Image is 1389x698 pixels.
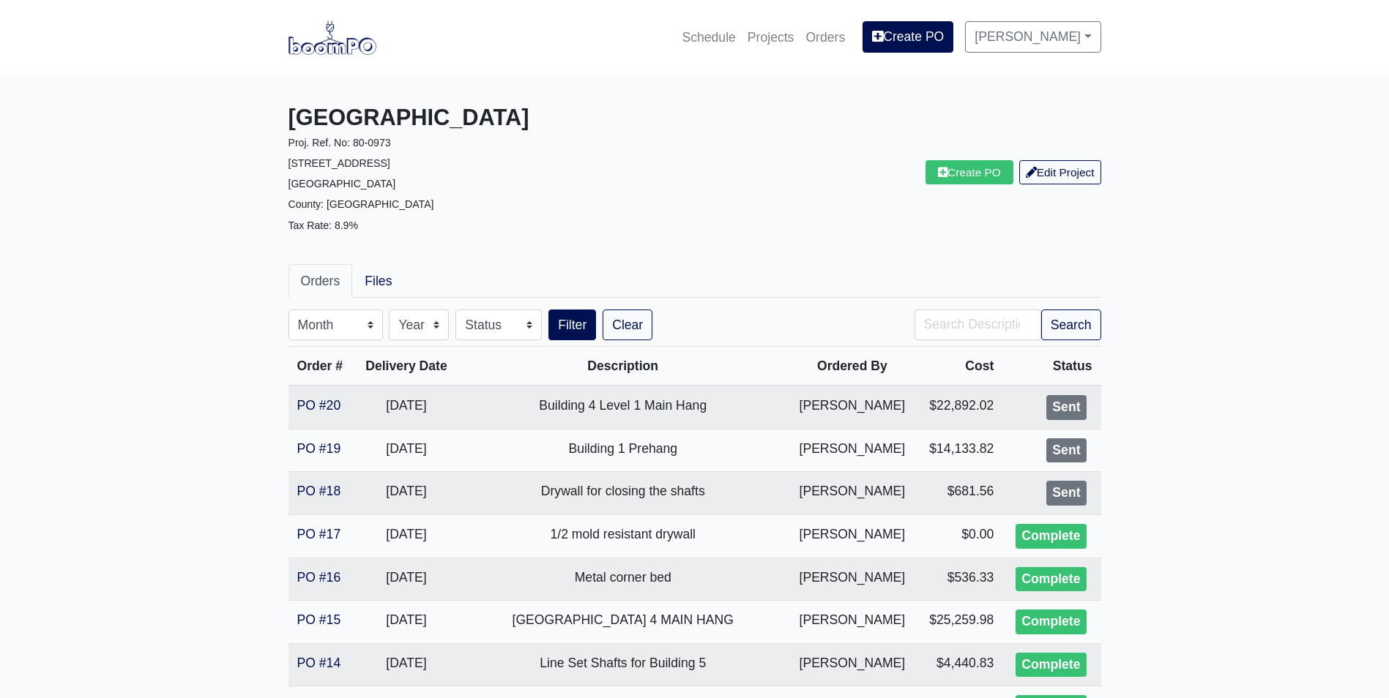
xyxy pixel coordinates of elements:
[297,570,341,585] a: PO #16
[1016,524,1086,549] div: Complete
[297,484,341,498] a: PO #18
[788,386,917,429] td: [PERSON_NAME]
[1046,481,1086,506] div: Sent
[917,514,1002,558] td: $0.00
[917,558,1002,601] td: $536.33
[354,347,458,386] th: Delivery Date
[297,612,341,627] a: PO #15
[288,219,358,231] small: Tax Rate: 8.9%
[863,21,953,52] a: Create PO
[603,309,652,340] a: Clear
[1046,395,1086,420] div: Sent
[458,429,788,472] td: Building 1 Prehang
[458,643,788,686] td: Line Set Shafts for Building 5
[288,20,376,54] img: boomPO
[788,514,917,558] td: [PERSON_NAME]
[1046,438,1086,463] div: Sent
[788,347,917,386] th: Ordered By
[288,157,390,169] small: [STREET_ADDRESS]
[354,601,458,644] td: [DATE]
[1016,653,1086,678] div: Complete
[352,264,404,298] a: Files
[458,347,788,386] th: Description
[354,472,458,515] td: [DATE]
[297,398,341,413] a: PO #20
[548,309,596,340] button: Filter
[288,347,355,386] th: Order #
[458,601,788,644] td: [GEOGRAPHIC_DATA] 4 MAIN HANG
[788,643,917,686] td: [PERSON_NAME]
[788,429,917,472] td: [PERSON_NAME]
[297,656,341,670] a: PO #14
[788,558,917,601] td: [PERSON_NAME]
[676,21,741,53] a: Schedule
[788,601,917,644] td: [PERSON_NAME]
[742,21,800,53] a: Projects
[354,514,458,558] td: [DATE]
[354,643,458,686] td: [DATE]
[288,178,396,189] small: [GEOGRAPHIC_DATA]
[917,429,1002,472] td: $14,133.82
[288,105,684,132] h3: [GEOGRAPHIC_DATA]
[354,429,458,472] td: [DATE]
[965,21,1101,52] a: [PERSON_NAME]
[788,472,917,515] td: [PERSON_NAME]
[915,309,1041,340] input: Search
[926,160,1013,184] a: Create PO
[1041,309,1101,340] button: Search
[800,21,851,53] a: Orders
[354,386,458,429] td: [DATE]
[1016,609,1086,634] div: Complete
[288,264,353,298] a: Orders
[917,643,1002,686] td: $4,440.83
[1002,347,1101,386] th: Status
[917,472,1002,515] td: $681.56
[458,472,788,515] td: Drywall for closing the shafts
[1019,160,1101,184] a: Edit Project
[458,558,788,601] td: Metal corner bed
[297,441,341,456] a: PO #19
[288,198,434,210] small: County: [GEOGRAPHIC_DATA]
[917,347,1002,386] th: Cost
[1016,567,1086,592] div: Complete
[917,601,1002,644] td: $25,259.98
[458,514,788,558] td: 1/2 mold resistant drywall
[297,527,341,541] a: PO #17
[288,137,391,149] small: Proj. Ref. No: 80-0973
[917,386,1002,429] td: $22,892.02
[458,386,788,429] td: Building 4 Level 1 Main Hang
[354,558,458,601] td: [DATE]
